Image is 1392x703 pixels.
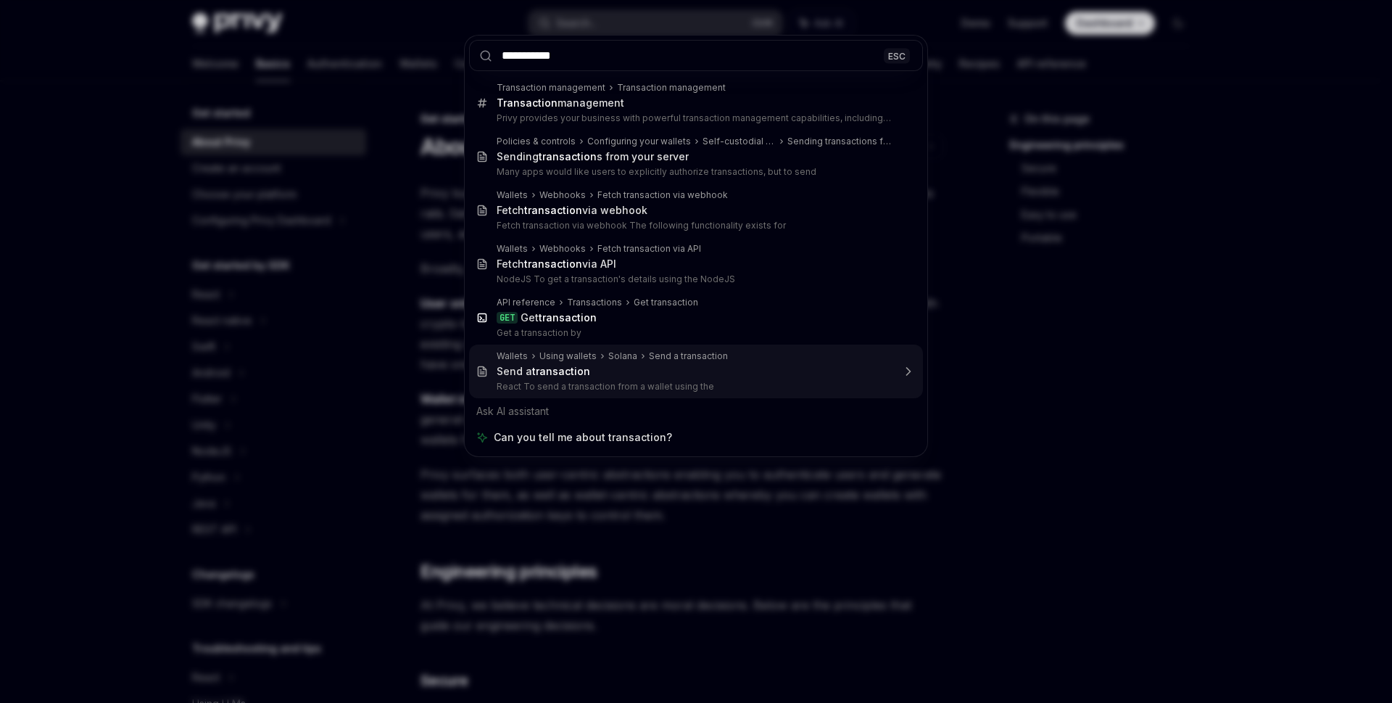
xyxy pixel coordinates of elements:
div: Configuring your wallets [587,136,691,147]
b: Transaction [497,96,558,109]
div: Using wallets [539,350,597,362]
div: Solana [608,350,637,362]
div: Send a [497,365,590,378]
div: Fetch via webhook [497,204,647,217]
div: Fetch transaction via API [597,243,701,255]
div: GET [497,312,518,324]
div: Ask AI assistant [469,398,923,424]
div: Get transaction [634,297,698,308]
div: Wallets [497,350,528,362]
div: Webhooks [539,243,586,255]
div: Transactions [567,297,622,308]
b: transaction [539,150,597,163]
div: Self-custodial user wallets [703,136,776,147]
p: React To send a transaction from a wallet using the [497,381,892,392]
div: Fetch via API [497,258,616,271]
b: transaction [524,258,582,270]
div: Webhooks [539,189,586,201]
b: transaction [524,204,582,216]
div: Transaction management [617,82,726,94]
div: API reference [497,297,555,308]
p: Many apps would like users to explicitly authorize transactions, but to send [497,166,892,178]
div: ESC [884,48,910,63]
p: Fetch transaction via webhook The following functionality exists for [497,220,892,231]
div: Wallets [497,243,528,255]
div: Wallets [497,189,528,201]
div: management [497,96,624,110]
div: Policies & controls [497,136,576,147]
div: Sending s from your server [497,150,689,163]
b: transaction [532,365,590,377]
div: Send a transaction [649,350,728,362]
span: Can you tell me about transaction? [494,430,672,445]
p: Get a transaction by [497,327,892,339]
div: Get [521,311,597,324]
div: Fetch transaction via webhook [597,189,728,201]
b: transaction [539,311,597,324]
div: Transaction management [497,82,605,94]
p: Privy provides your business with powerful transaction management capabilities, including: Treasury [497,112,892,124]
p: NodeJS To get a transaction's details using the NodeJS [497,274,892,285]
div: Sending transactions from your server [787,136,892,147]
